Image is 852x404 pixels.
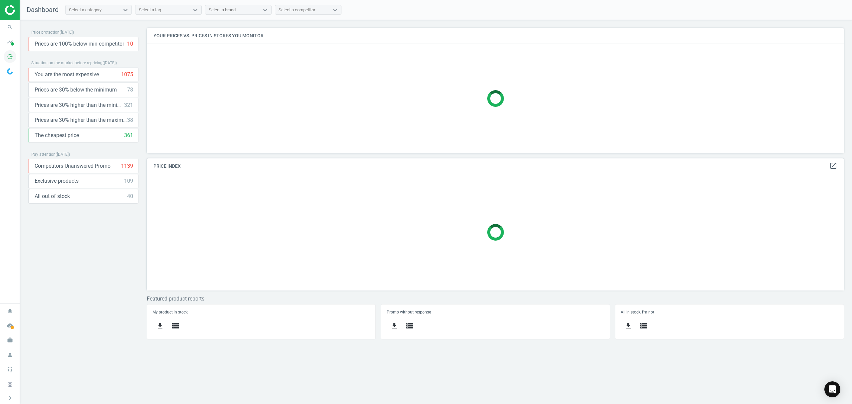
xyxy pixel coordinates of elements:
[4,319,16,332] i: cloud_done
[35,162,110,170] span: Competitors Unanswered Promo
[31,152,56,157] span: Pay attention
[124,132,133,139] div: 361
[621,310,838,314] h5: All in stock, i'm not
[152,310,370,314] h5: My product in stock
[168,318,183,334] button: storage
[147,158,844,174] h4: Price Index
[35,101,124,109] span: Prices are 30% higher than the minimum
[127,116,133,124] div: 38
[121,162,133,170] div: 1139
[402,318,417,334] button: storage
[103,61,117,65] span: ( [DATE] )
[4,334,16,346] i: work
[35,116,127,124] span: Prices are 30% higher than the maximal
[5,5,52,15] img: ajHJNr6hYgQAAAAASUVORK5CYII=
[56,152,70,157] span: ( [DATE] )
[124,101,133,109] div: 321
[35,40,124,48] span: Prices are 100% below min competitor
[4,50,16,63] i: pie_chart_outlined
[124,177,133,185] div: 109
[640,322,648,330] i: storage
[209,7,236,13] div: Select a brand
[171,322,179,330] i: storage
[127,86,133,94] div: 78
[60,30,74,35] span: ( [DATE] )
[621,318,636,334] button: get_app
[6,394,14,402] i: chevron_right
[27,6,59,14] span: Dashboard
[4,348,16,361] i: person
[31,30,60,35] span: Price protection
[139,7,161,13] div: Select a tag
[156,322,164,330] i: get_app
[127,40,133,48] div: 10
[35,86,117,94] span: Prices are 30% below the minimum
[147,28,844,44] h4: Your prices vs. prices in stores you monitor
[121,71,133,78] div: 1075
[4,21,16,34] i: search
[636,318,651,334] button: storage
[69,7,102,13] div: Select a category
[387,310,604,314] h5: Promo without response
[624,322,632,330] i: get_app
[824,381,840,397] div: Open Intercom Messenger
[127,193,133,200] div: 40
[387,318,402,334] button: get_app
[35,132,79,139] span: The cheapest price
[2,394,18,402] button: chevron_right
[35,193,70,200] span: All out of stock
[390,322,398,330] i: get_app
[7,68,13,75] img: wGWNvw8QSZomAAAAABJRU5ErkJggg==
[35,177,79,185] span: Exclusive products
[4,36,16,48] i: timeline
[147,296,844,302] h3: Featured product reports
[35,71,99,78] span: You are the most expensive
[4,304,16,317] i: notifications
[406,322,414,330] i: storage
[829,162,837,170] a: open_in_new
[152,318,168,334] button: get_app
[4,363,16,376] i: headset_mic
[279,7,315,13] div: Select a competitor
[31,61,103,65] span: Situation on the market before repricing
